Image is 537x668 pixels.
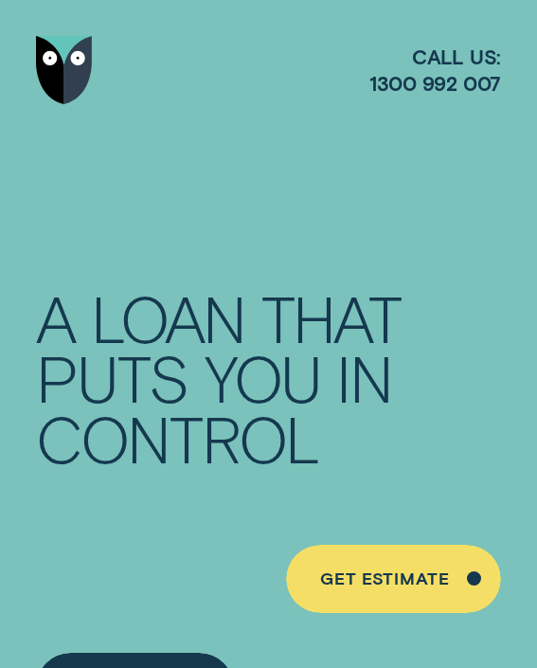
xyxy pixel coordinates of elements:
[369,70,501,98] span: 1300 992 007
[369,44,501,98] a: Call us:1300 992 007
[369,44,501,71] span: Call us:
[36,36,93,105] img: Wisr
[36,288,487,469] h4: A LOAN THAT PUTS YOU IN CONTROL
[286,545,501,614] a: Get Estimate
